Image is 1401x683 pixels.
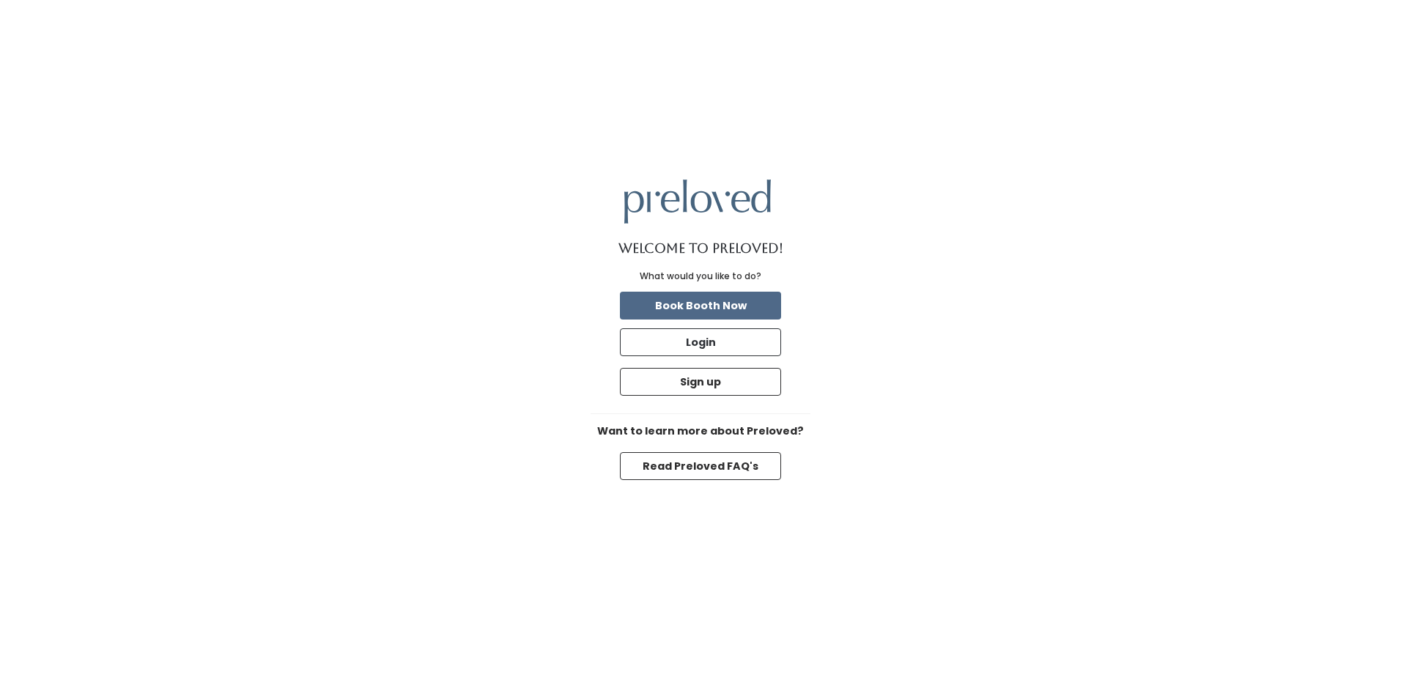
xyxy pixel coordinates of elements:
[591,426,810,438] h6: Want to learn more about Preloved?
[617,325,784,359] a: Login
[640,270,761,283] div: What would you like to do?
[620,452,781,480] button: Read Preloved FAQ's
[624,180,771,223] img: preloved logo
[620,368,781,396] button: Sign up
[620,292,781,320] button: Book Booth Now
[620,328,781,356] button: Login
[618,241,783,256] h1: Welcome to Preloved!
[617,365,784,399] a: Sign up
